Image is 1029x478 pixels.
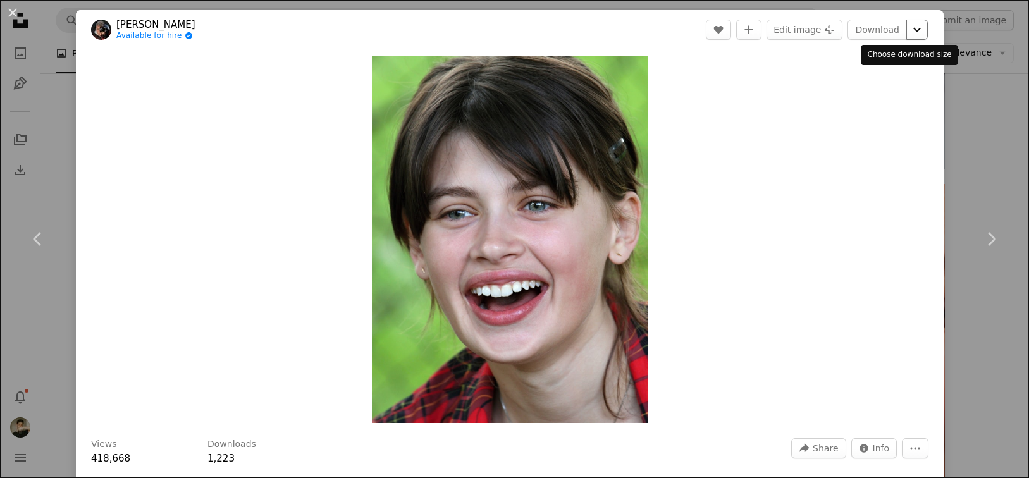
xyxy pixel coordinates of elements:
button: Edit image [767,20,842,40]
button: Zoom in on this image [372,56,648,423]
button: Like [706,20,731,40]
div: Choose download size [861,45,958,65]
img: Go to Eduard Labár's profile [91,20,111,40]
span: 1,223 [207,453,235,464]
a: Download [847,20,907,40]
button: Share this image [791,438,846,458]
span: Info [873,439,890,458]
button: Choose download size [906,20,928,40]
span: Share [813,439,838,458]
h3: Downloads [207,438,256,451]
a: Next [953,178,1029,300]
a: [PERSON_NAME] [116,18,195,31]
button: Stats about this image [851,438,897,458]
span: 418,668 [91,453,130,464]
img: smiling girl in red and black shirt [372,56,648,423]
h3: Views [91,438,117,451]
a: Available for hire [116,31,195,41]
button: Add to Collection [736,20,761,40]
button: More Actions [902,438,928,458]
